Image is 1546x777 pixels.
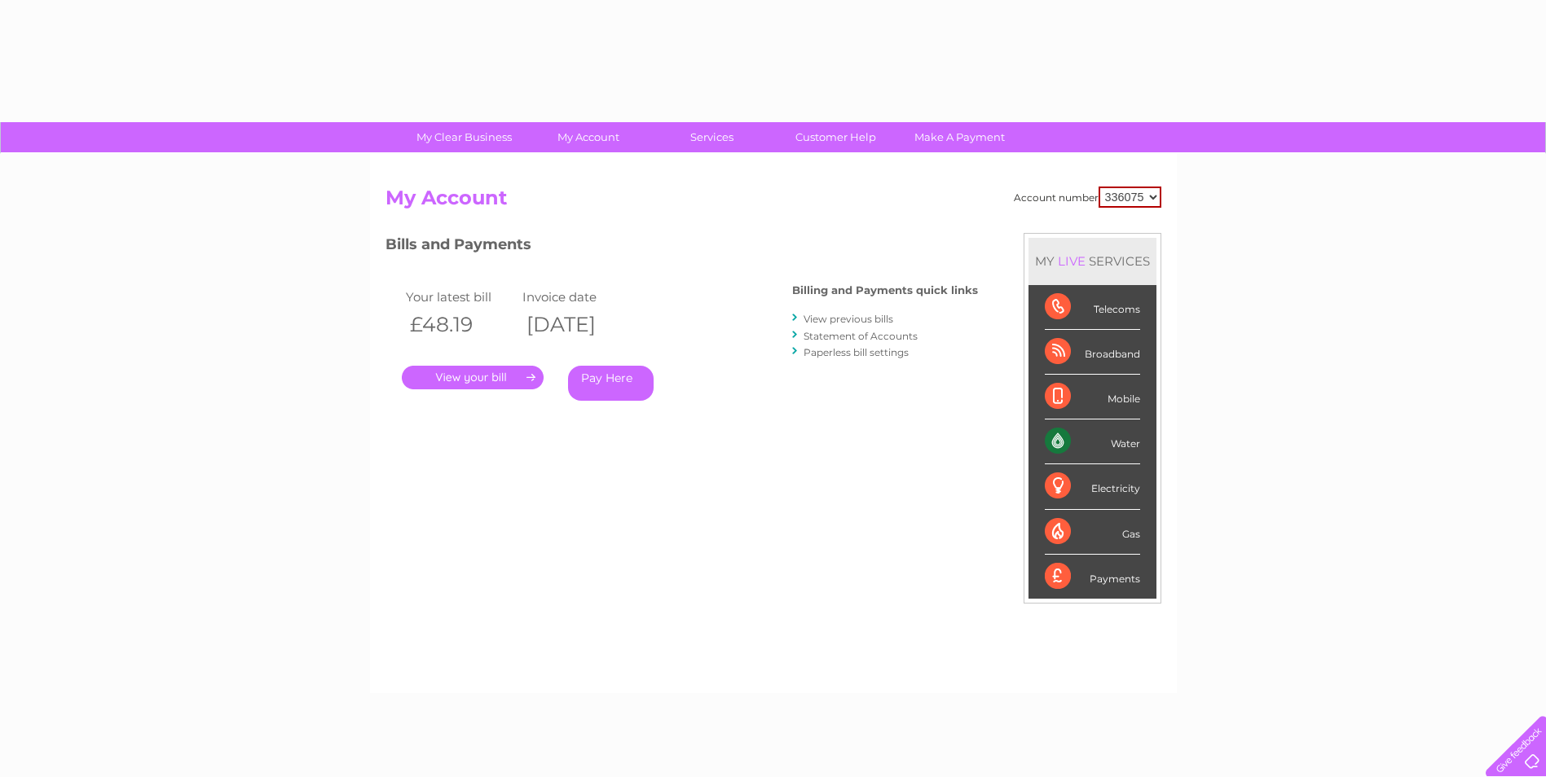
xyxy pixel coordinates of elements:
td: Your latest bill [402,286,519,308]
div: Account number [1014,187,1161,208]
a: Pay Here [568,366,654,401]
a: View previous bills [804,313,893,325]
a: My Clear Business [397,122,531,152]
div: MY SERVICES [1028,238,1156,284]
div: Telecoms [1045,285,1140,330]
div: Payments [1045,555,1140,599]
a: . [402,366,544,389]
th: £48.19 [402,308,519,341]
div: Water [1045,419,1140,464]
div: Mobile [1045,375,1140,419]
div: LIVE [1055,253,1089,269]
th: [DATE] [518,308,636,341]
h3: Bills and Payments [385,233,978,261]
a: Paperless bill settings [804,346,909,358]
div: Gas [1045,510,1140,555]
a: Services [645,122,779,152]
div: Broadband [1045,330,1140,375]
h2: My Account [385,187,1161,217]
div: Electricity [1045,464,1140,509]
a: Customer Help [769,122,903,152]
a: Statement of Accounts [804,330,918,342]
td: Invoice date [518,286,636,308]
a: Make A Payment [892,122,1027,152]
h4: Billing and Payments quick links [792,284,978,296]
a: My Account [521,122,655,152]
